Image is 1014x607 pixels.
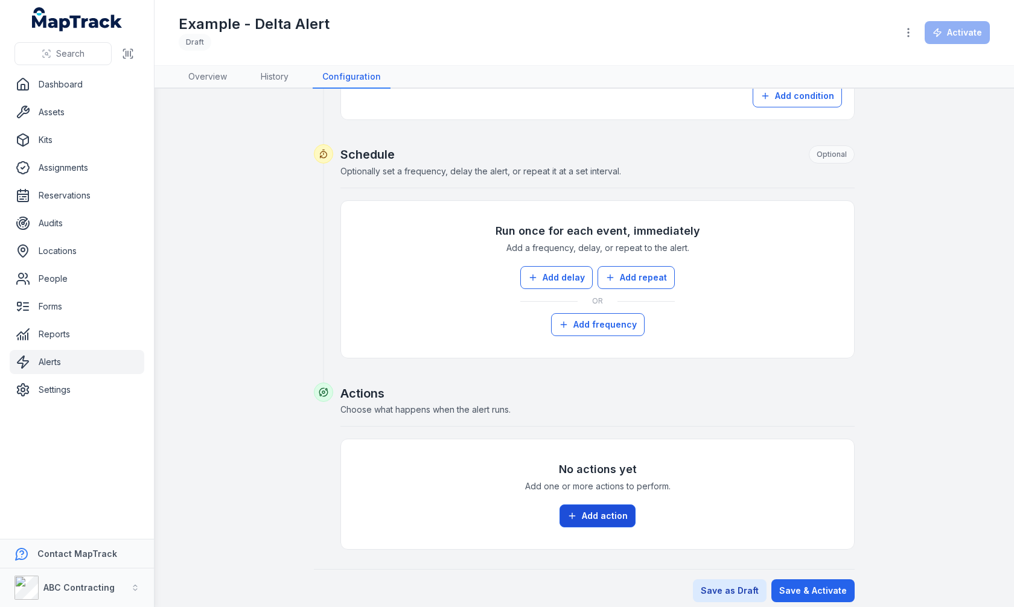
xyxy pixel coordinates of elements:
[10,322,144,346] a: Reports
[551,313,645,336] button: Add frequency
[10,239,144,263] a: Locations
[560,504,636,527] button: Add action
[10,211,144,235] a: Audits
[179,34,211,51] div: Draft
[10,100,144,124] a: Assets
[37,548,117,559] strong: Contact MapTrack
[14,42,112,65] button: Search
[340,385,855,402] h2: Actions
[340,166,621,176] span: Optionally set a frequency, delay the alert, or repeat it at a set interval.
[496,223,700,240] h3: Run once for each event, immediately
[10,350,144,374] a: Alerts
[10,128,144,152] a: Kits
[56,48,84,60] span: Search
[10,72,144,97] a: Dashboard
[506,242,689,254] span: Add a frequency, delay, or repeat to the alert.
[179,14,330,34] h1: Example - Delta Alert
[693,579,767,602] button: Save as Draft
[43,582,115,593] strong: ABC Contracting
[10,378,144,402] a: Settings
[10,183,144,208] a: Reservations
[809,145,855,164] div: Optional
[10,267,144,291] a: People
[313,66,391,89] a: Configuration
[520,266,593,289] button: Add delay
[525,480,671,492] span: Add one or more actions to perform.
[251,66,298,89] a: History
[32,7,123,31] a: MapTrack
[771,579,855,602] button: Save & Activate
[753,84,842,107] button: Add condition
[598,266,675,289] button: Add repeat
[340,404,511,415] span: Choose what happens when the alert runs.
[179,66,237,89] a: Overview
[10,156,144,180] a: Assignments
[520,289,675,313] div: Or
[559,461,637,478] h3: No actions yet
[340,145,855,164] h2: Schedule
[10,294,144,319] a: Forms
